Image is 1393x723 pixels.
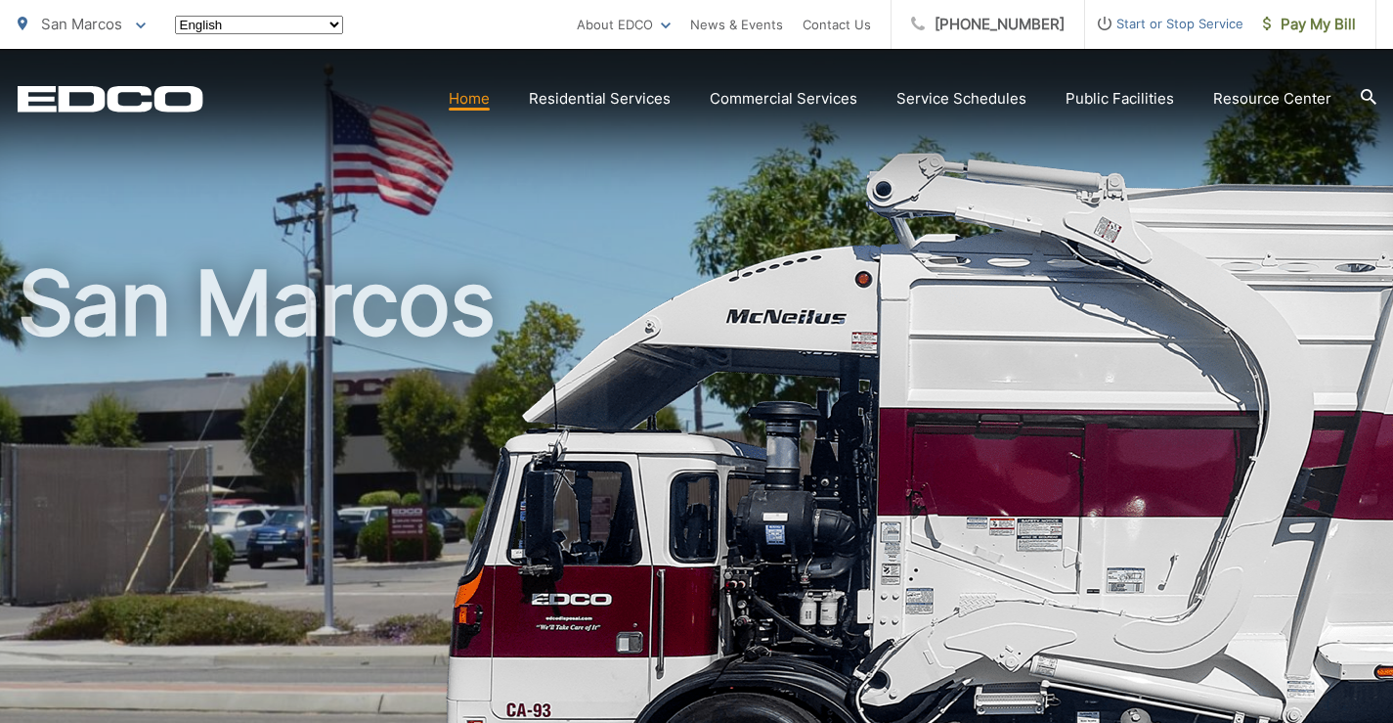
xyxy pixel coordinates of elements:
select: Select a language [175,16,343,34]
a: Public Facilities [1066,87,1174,111]
span: San Marcos [41,15,122,33]
span: Pay My Bill [1263,13,1356,36]
a: News & Events [690,13,783,36]
a: Commercial Services [710,87,857,111]
a: Resource Center [1213,87,1331,111]
a: Residential Services [529,87,671,111]
a: Home [449,87,490,111]
a: About EDCO [577,13,671,36]
a: EDCD logo. Return to the homepage. [18,85,203,113]
a: Contact Us [803,13,871,36]
a: Service Schedules [896,87,1026,111]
